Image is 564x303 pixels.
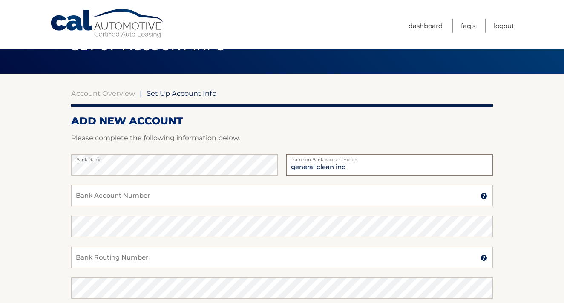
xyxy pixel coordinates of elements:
[481,193,487,199] img: tooltip.svg
[71,132,493,144] p: Please complete the following information below.
[71,185,493,206] input: Bank Account Number
[286,154,493,176] input: Name on Account (Account Holder Name)
[71,154,278,161] label: Bank Name
[494,19,514,33] a: Logout
[461,19,475,33] a: FAQ's
[50,9,165,39] a: Cal Automotive
[147,89,216,98] span: Set Up Account Info
[140,89,142,98] span: |
[481,254,487,261] img: tooltip.svg
[71,115,493,127] h2: ADD NEW ACCOUNT
[71,247,493,268] input: Bank Routing Number
[409,19,443,33] a: Dashboard
[286,154,493,161] label: Name on Bank Account Holder
[71,89,135,98] a: Account Overview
